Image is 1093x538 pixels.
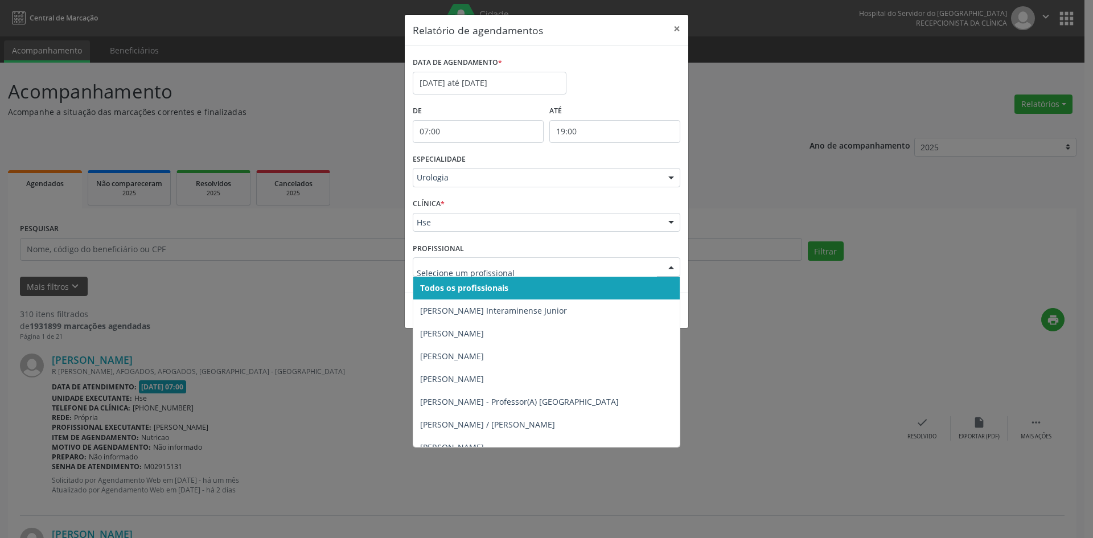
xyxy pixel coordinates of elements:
span: [PERSON_NAME] [420,442,484,453]
input: Selecione o horário final [549,120,680,143]
span: [PERSON_NAME] - Professor(A) [GEOGRAPHIC_DATA] [420,396,619,407]
label: CLÍNICA [413,195,445,213]
input: Selecione o horário inicial [413,120,544,143]
label: DATA DE AGENDAMENTO [413,54,502,72]
span: [PERSON_NAME] Interaminense Junior [420,305,567,316]
span: [PERSON_NAME] / [PERSON_NAME] [420,419,555,430]
label: PROFISSIONAL [413,240,464,257]
span: Todos os profissionais [420,282,508,293]
span: [PERSON_NAME] [420,328,484,339]
h5: Relatório de agendamentos [413,23,543,38]
label: De [413,102,544,120]
label: ESPECIALIDADE [413,151,466,169]
label: ATÉ [549,102,680,120]
button: Close [665,15,688,43]
span: [PERSON_NAME] [420,351,484,362]
input: Selecione um profissional [417,261,657,284]
span: Urologia [417,172,657,183]
span: Hse [417,217,657,228]
span: [PERSON_NAME] [420,373,484,384]
input: Selecione uma data ou intervalo [413,72,566,95]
